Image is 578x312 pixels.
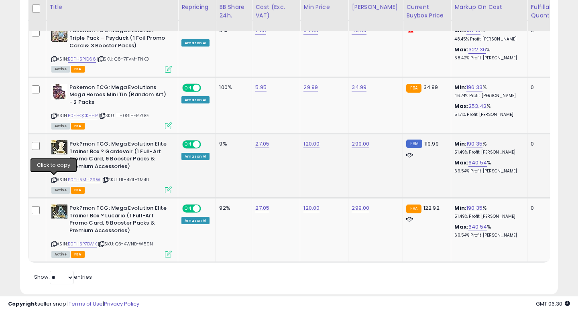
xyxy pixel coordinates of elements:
img: 51Zg4UidhaL._SL40_.jpg [51,205,67,219]
p: 69.54% Profit [PERSON_NAME] [454,233,521,238]
span: All listings currently available for purchase on Amazon [51,123,70,130]
a: 190.35 [466,204,482,212]
span: OFF [200,141,213,148]
div: 0 [531,84,556,91]
b: Pok?mon TCG: Mega Evolution Elite Trainer Box ? Lucario (1 Full-Art Promo Card, 9 Booster Packs &... [69,205,167,236]
b: Min: [454,140,466,148]
span: All listings currently available for purchase on Amazon [51,66,70,73]
p: 51.49% Profit [PERSON_NAME] [454,150,521,155]
div: % [454,140,521,155]
span: OFF [200,84,213,91]
p: 69.54% Profit [PERSON_NAME] [454,168,521,174]
img: 51arJZqQbwL._SL40_.jpg [51,84,67,100]
a: 120.00 [303,204,320,212]
span: All listings currently available for purchase on Amazon [51,251,70,258]
strong: Copyright [8,300,37,308]
span: 2025-10-13 06:30 GMT [536,300,570,308]
small: FBM [406,140,422,148]
small: FBA [406,84,421,93]
p: 51.49% Profit [PERSON_NAME] [454,214,521,219]
a: 5.95 [255,83,267,91]
a: 190.35 [466,140,482,148]
div: Amazon AI [181,217,210,224]
a: B0FH5P1Q66 [68,56,96,63]
div: Amazon AI [181,39,210,47]
a: 34.99 [352,83,366,91]
a: 253.42 [468,102,486,110]
a: B0FH5MH29W [68,176,100,183]
a: 640.54 [468,223,487,231]
a: B0FH5P7BWK [68,241,97,247]
a: 27.05 [255,140,269,148]
p: 46.74% Profit [PERSON_NAME] [454,93,521,99]
b: Pokémon TCG: Mega Evolution Triple Pack – Psyduck (1 Foil Promo Card & 3 Booster Packs) [69,27,167,51]
div: Cost (Exc. VAT) [255,3,297,20]
div: 100% [219,84,246,91]
span: FBA [71,187,85,194]
div: 92% [219,205,246,212]
div: Amazon AI [181,153,210,160]
span: FBA [71,123,85,130]
span: ON [183,141,193,148]
b: Max: [454,223,468,231]
b: Max: [454,102,468,110]
div: Current Buybox Price [406,3,448,20]
div: ASIN: [51,205,172,257]
a: 27.05 [255,204,269,212]
div: Title [49,3,175,11]
p: 58.42% Profit [PERSON_NAME] [454,55,521,61]
div: % [454,159,521,174]
div: Repricing [181,3,212,11]
a: 299.00 [352,140,369,148]
span: ON [183,205,193,212]
span: 119.99 [424,140,439,148]
b: Min: [454,83,466,91]
span: | SKU: HL-4K1L-TM4U [102,176,149,183]
div: % [454,103,521,118]
a: Privacy Policy [104,300,139,308]
div: 0 [531,140,556,148]
div: % [454,223,521,238]
b: Min: [454,204,466,212]
div: % [454,84,521,99]
a: 322.36 [468,46,486,54]
span: 34.99 [423,83,438,91]
div: Markup on Cost [454,3,524,11]
a: 299.00 [352,204,369,212]
div: ASIN: [51,140,172,192]
span: FBA [71,251,85,258]
a: 29.99 [303,83,318,91]
img: 515VbAp7U8L._SL40_.jpg [51,27,67,42]
a: 640.54 [468,159,487,167]
p: 51.71% Profit [PERSON_NAME] [454,112,521,118]
span: 122.92 [423,204,440,212]
div: Amazon AI [181,96,210,103]
p: 48.45% Profit [PERSON_NAME] [454,36,521,42]
small: FBA [406,205,421,213]
span: | SKU: Q3-4WNB-W59N [98,241,153,247]
a: Terms of Use [69,300,103,308]
div: Fulfillable Quantity [531,3,558,20]
span: FBA [71,66,85,73]
span: All listings currently available for purchase on Amazon [51,187,70,194]
span: OFF [200,205,213,212]
div: 0 [531,205,556,212]
div: Min Price [303,3,345,11]
a: B0FHQCKHHP [68,112,98,119]
div: seller snap | | [8,300,139,308]
img: 516SkMGfpEL._SL40_.jpg [51,140,67,154]
b: Max: [454,46,468,53]
b: Pokemon TCG: Mega Evolutions Mega Heroes Mini Tin (Random Art) - 2 Packs [69,84,167,108]
span: Show: entries [34,273,92,281]
div: ASIN: [51,84,172,128]
span: | SKU: TT-0GIH-RZUG [99,112,149,119]
b: Pok?mon TCG: Mega Evolution Elite Trainer Box ? Gardevoir (1 Full-Art Promo Card, 9 Booster Packs... [69,140,167,172]
a: 196.33 [466,83,482,91]
div: ASIN: [51,27,172,71]
div: BB Share 24h. [219,3,248,20]
span: | SKU: C8-7FVM-TNKO [97,56,149,62]
div: % [454,27,521,42]
div: 9% [219,140,246,148]
div: % [454,46,521,61]
div: [PERSON_NAME] [352,3,399,11]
